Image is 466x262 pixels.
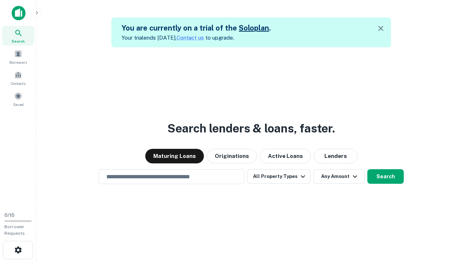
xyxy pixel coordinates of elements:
[2,68,34,88] a: Contacts
[2,47,34,67] a: Borrowers
[430,204,466,239] iframe: Chat Widget
[122,23,271,33] h5: You are currently on a trial of the .
[207,149,257,163] button: Originations
[2,89,34,109] a: Saved
[4,213,15,218] span: 0 / 10
[367,169,404,184] button: Search
[11,80,25,86] span: Contacts
[12,38,25,44] span: Search
[167,120,335,137] h3: Search lenders & loans, faster.
[177,35,204,41] a: Contact us
[122,33,271,42] p: Your trial ends [DATE]. to upgrade.
[260,149,311,163] button: Active Loans
[2,26,34,45] a: Search
[314,149,358,163] button: Lenders
[13,102,24,107] span: Saved
[239,24,269,32] a: Soloplan
[145,149,204,163] button: Maturing Loans
[12,6,25,20] img: capitalize-icon.png
[313,169,364,184] button: Any Amount
[4,224,25,236] span: Borrower Requests
[247,169,311,184] button: All Property Types
[9,59,27,65] span: Borrowers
